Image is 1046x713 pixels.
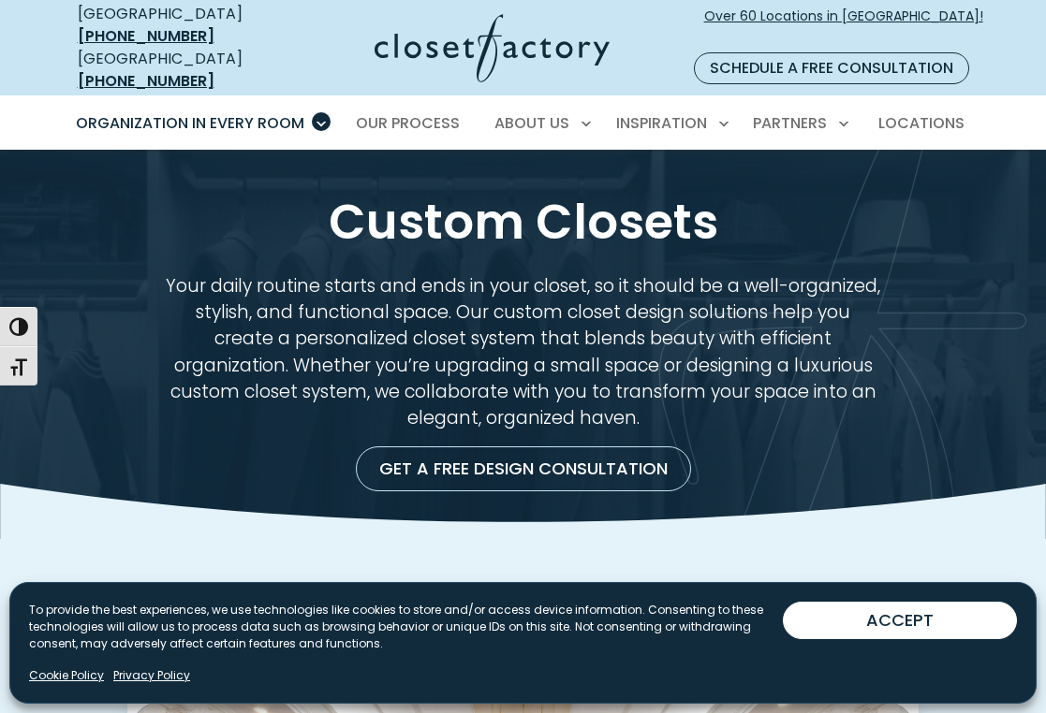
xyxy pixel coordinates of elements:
img: Closet Factory Logo [375,14,610,82]
span: Partners [753,112,827,134]
span: Our Process [356,112,460,134]
span: Inspiration [616,112,707,134]
span: Locations [878,112,965,134]
h1: Custom Closets [91,195,956,251]
span: Over 60 Locations in [GEOGRAPHIC_DATA]! [704,7,983,46]
span: Organization in Every Room [76,112,304,134]
a: Privacy Policy [113,667,190,684]
span: About Us [494,112,569,134]
div: [GEOGRAPHIC_DATA] [78,3,282,48]
a: Schedule a Free Consultation [694,52,969,84]
a: [PHONE_NUMBER] [78,25,214,47]
div: [GEOGRAPHIC_DATA] [78,48,282,93]
button: ACCEPT [783,602,1017,639]
a: [PHONE_NUMBER] [78,70,214,92]
a: Get a Free Design Consultation [356,446,691,491]
nav: Primary Menu [63,97,984,150]
p: To provide the best experiences, we use technologies like cookies to store and/or access device i... [29,602,783,652]
a: Cookie Policy [29,667,104,684]
p: Your daily routine starts and ends in your closet, so it should be a well-organized, stylish, and... [165,273,882,432]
